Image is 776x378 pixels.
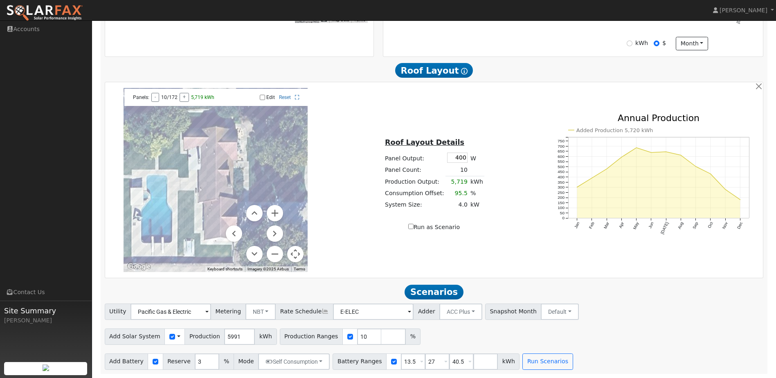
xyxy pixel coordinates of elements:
button: Zoom in [267,205,283,221]
span: Mode [234,353,259,370]
text: 550 [558,160,565,164]
text: Jun [648,221,655,229]
text: 650 [558,149,565,153]
u: Roof Layout Details [385,138,464,146]
text: Annual Production [618,113,700,123]
text: 250 [558,190,565,195]
span: % [405,328,420,345]
button: Default [541,304,579,320]
circle: onclick="" [635,147,637,148]
td: 4.0 [445,199,469,211]
button: Move down [246,246,263,262]
button: + [180,93,189,102]
text: 350 [558,180,565,184]
input: kWh [627,40,632,46]
a: Full Screen [295,94,299,100]
text: 400 [558,175,565,179]
button: Run Scenarios [522,353,573,370]
span: Add Battery [105,353,148,370]
input: Select a Utility [130,304,211,320]
text: Added Production 5,720 kWh [576,127,653,133]
span: Adder [413,304,440,320]
td: System Size: [384,199,446,211]
label: Run as Scenario [408,223,460,232]
circle: onclick="" [724,189,726,190]
td: 10 [445,164,469,176]
text: 450 [558,170,565,174]
button: Zoom out [267,246,283,262]
span: kWh [254,328,277,345]
div: [PERSON_NAME] [4,316,88,325]
input: Run as Scenario [408,224,414,229]
text: 750 [558,139,565,143]
span: 10/172 [161,94,178,100]
circle: onclick="" [710,173,711,175]
text: 0 [562,216,565,220]
text: Feb [588,221,595,230]
text: Dec [736,221,743,230]
td: 95.5 [445,188,469,199]
span: Roof Layout [395,63,473,78]
circle: onclick="" [621,156,622,158]
text: Sep [692,221,699,230]
input: Select a Rate Schedule [333,304,414,320]
span: Reserve [163,353,196,370]
img: SolarFax [6,4,83,22]
span: 5,719 kWh [191,94,214,100]
button: Map camera controls [287,246,304,262]
circle: onclick="" [606,168,607,170]
a: Reset [279,94,291,100]
span: Production [184,328,225,345]
circle: onclick="" [591,177,593,179]
text: 100 [558,206,565,210]
span: Panels: [133,94,149,100]
text: 150 [558,200,565,205]
text: Oct [707,221,714,229]
td: kWh [469,176,484,188]
label: $ [662,39,666,47]
span: kWh [497,353,520,370]
span: Metering [211,304,246,320]
td: Panel Output: [384,151,446,164]
td: Panel Count: [384,164,446,176]
circle: onclick="" [665,151,667,153]
button: Move up [246,205,263,221]
button: Move left [226,225,242,242]
span: Rate Schedule [275,304,333,320]
text: Jan [573,221,580,229]
button: NBT [245,304,276,320]
text: Nov [722,221,729,230]
circle: onclick="" [650,152,652,153]
span: Battery Ranges [333,353,387,370]
td: Consumption Offset: [384,188,446,199]
circle: onclick="" [576,187,578,188]
span: % [219,353,234,370]
text: 200 [558,196,565,200]
button: Move right [267,225,283,242]
button: - [151,93,159,102]
span: Add Solar System [105,328,165,345]
span: Scenarios [405,285,463,299]
text: [DATE] [660,221,669,235]
td: % [469,188,484,199]
text: 700 [558,144,565,148]
span: Utility [105,304,131,320]
text: 500 [558,164,565,169]
input: $ [654,40,659,46]
span: Production Ranges [280,328,343,345]
span: Snapshot Month [485,304,542,320]
img: Google [126,261,153,272]
span: Site Summary [4,305,88,316]
span: [PERSON_NAME] [720,7,767,13]
circle: onclick="" [680,155,682,156]
label: kWh [635,39,648,47]
label: Edit [266,94,275,100]
span: Imagery ©2025 Airbus [247,267,289,271]
button: month [676,37,708,51]
button: Self Consumption [258,353,330,370]
td: 5,719 [445,176,469,188]
button: ACC Plus [439,304,482,320]
td: kW [469,199,484,211]
text: Mar [603,221,610,230]
text: Aug [677,221,684,230]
